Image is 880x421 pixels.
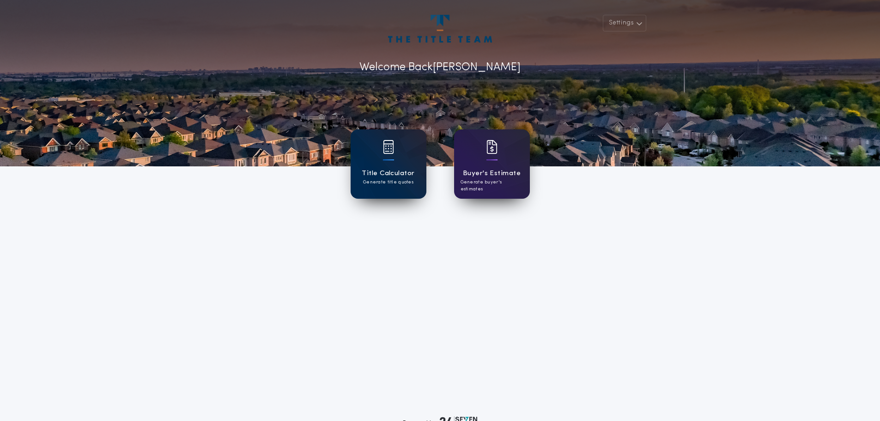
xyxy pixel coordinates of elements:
p: Generate buyer's estimates [461,179,523,193]
img: account-logo [388,15,492,43]
h1: Buyer's Estimate [463,168,521,179]
img: card icon [383,140,394,154]
a: card iconBuyer's EstimateGenerate buyer's estimates [454,129,530,199]
a: card iconTitle CalculatorGenerate title quotes [351,129,426,199]
img: card icon [486,140,498,154]
h1: Title Calculator [362,168,414,179]
p: Welcome Back [PERSON_NAME] [359,59,521,76]
p: Generate title quotes [363,179,413,186]
button: Settings [603,15,646,31]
